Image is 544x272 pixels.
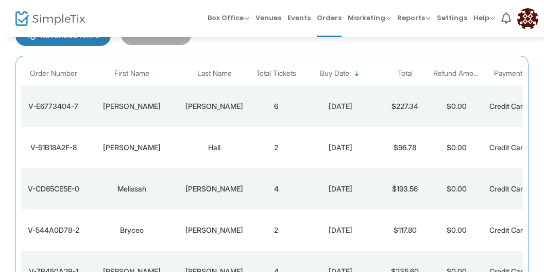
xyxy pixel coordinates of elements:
[379,168,431,210] td: $193.56
[181,142,248,153] div: Hall
[489,143,527,152] span: Credit Card
[88,101,176,111] div: MARY
[489,184,527,193] span: Credit Card
[304,225,377,235] div: 8/9/2025
[431,210,482,251] td: $0.00
[494,69,522,78] span: Payment
[489,102,527,110] span: Credit Card
[256,5,281,31] span: Venues
[181,225,248,235] div: Obrien
[489,226,527,234] span: Credit Card
[24,101,83,111] div: V-E6773404-7
[431,86,482,127] td: $0.00
[431,168,482,210] td: $0.00
[24,184,83,194] div: V-CD65CE5E-0
[88,142,176,153] div: Randall
[88,184,176,194] div: Melissah
[320,69,349,78] span: Buy Date
[304,101,377,111] div: 8/11/2025
[353,70,361,78] span: Sortable
[379,127,431,168] td: $96.78
[287,5,311,31] span: Events
[250,168,302,210] td: 4
[431,61,482,86] th: Refund Amount
[197,69,232,78] span: Last Name
[114,69,149,78] span: First Name
[317,5,342,31] span: Orders
[379,86,431,127] td: $227.34
[437,5,467,31] span: Settings
[250,86,302,127] td: 6
[208,13,249,23] span: Box Office
[304,142,377,153] div: 8/10/2025
[250,127,302,168] td: 2
[379,210,431,251] td: $117.80
[24,142,83,153] div: V-51B18A2F-8
[24,225,83,235] div: V-544A0D78-2
[88,225,176,235] div: Bryceo
[304,184,377,194] div: 8/9/2025
[250,210,302,251] td: 2
[397,13,431,23] span: Reports
[250,61,302,86] th: Total Tickets
[348,13,391,23] span: Marketing
[431,127,482,168] td: $0.00
[379,61,431,86] th: Total
[181,101,248,111] div: Bellomo
[181,184,248,194] div: Fetterolf
[30,69,77,78] span: Order Number
[473,13,495,23] span: Help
